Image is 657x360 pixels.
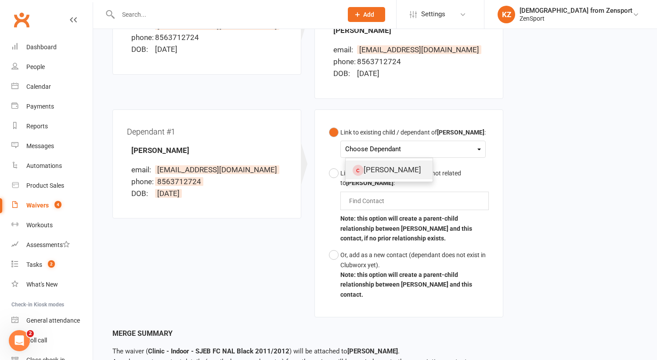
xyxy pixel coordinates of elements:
[11,196,93,215] a: Waivers 4
[340,215,472,242] b: Note: this option will create a parent-child relationship between [PERSON_NAME] and this contact,...
[11,331,93,350] a: Roll call
[11,97,93,116] a: Payments
[520,15,632,22] div: ZenSport
[11,37,93,57] a: Dashboard
[11,116,93,136] a: Reports
[26,162,62,169] div: Automations
[26,83,51,90] div: Calendar
[26,317,80,324] div: General attendance
[131,32,153,44] div: phone:
[11,57,93,77] a: People
[11,77,93,97] a: Calendar
[11,311,93,331] a: General attendance kiosk mode
[131,164,153,176] div: email:
[329,165,489,247] button: Link to an existing contact that is not related to[PERSON_NAME]:Note: this option will create a p...
[131,188,153,200] div: DOB:
[148,347,289,355] strong: Clinic - Indoor - SJEB FC NAL Black 2011/2012
[155,21,279,30] span: [EMAIL_ADDRESS][DOMAIN_NAME]
[11,235,93,255] a: Assessments
[340,271,472,298] b: Note: this option will create a parent-child relationship between [PERSON_NAME] and this contact.
[27,330,34,337] span: 2
[26,63,45,70] div: People
[26,123,48,130] div: Reports
[346,160,433,179] a: [PERSON_NAME]
[26,182,64,189] div: Product Sales
[421,4,445,24] span: Settings
[131,44,153,55] div: DOB:
[345,143,481,155] div: Choose Dependant
[357,45,481,54] span: [EMAIL_ADDRESS][DOMAIN_NAME]
[155,45,177,54] span: [DATE]
[11,275,93,295] a: What's New
[54,201,61,208] span: 4
[26,44,57,51] div: Dashboard
[437,129,484,136] b: [PERSON_NAME]
[116,8,336,21] input: Search...
[357,57,401,66] span: 8563712724
[348,7,385,22] button: Add
[340,168,489,188] div: Link to an existing contact that is not related to :
[112,328,638,339] div: Merge Summary
[112,347,400,355] span: The waiver ( ) will be attached to .
[11,136,93,156] a: Messages
[498,6,515,23] div: KZ
[26,281,58,288] div: What's New
[26,261,42,268] div: Tasks
[340,250,489,270] div: Or, add as a new contact (dependant does not exist in Clubworx yet).
[11,255,93,275] a: Tasks 2
[348,196,390,206] input: Find Contact
[329,124,486,165] button: Link to existing child / dependant of[PERSON_NAME]:Choose Dependant[PERSON_NAME]
[333,68,355,80] div: DOB:
[26,337,47,344] div: Roll call
[48,260,55,268] span: 2
[11,215,93,235] a: Workouts
[333,56,355,68] div: phone:
[333,44,355,56] div: email:
[155,165,279,174] span: [EMAIL_ADDRESS][DOMAIN_NAME]
[520,7,632,15] div: [DEMOGRAPHIC_DATA] from Zensport
[131,176,153,188] div: phone:
[155,189,182,198] span: [DATE]
[26,222,53,229] div: Workouts
[155,177,203,186] span: 8563712724
[11,156,93,176] a: Automations
[26,241,70,248] div: Assessments
[11,9,32,31] a: Clubworx
[9,330,30,351] iframe: Intercom live chat
[26,202,49,209] div: Waivers
[155,33,199,42] span: 8563712724
[347,347,398,355] strong: [PERSON_NAME]
[26,142,54,149] div: Messages
[127,124,287,139] div: Dependant #1
[357,69,379,78] span: [DATE]
[363,11,374,18] span: Add
[340,127,486,137] div: Link to existing child / dependant of :
[333,26,391,35] strong: [PERSON_NAME]
[11,176,93,196] a: Product Sales
[329,247,489,303] button: Or, add as a new contact (dependant does not exist in Clubworx yet).Note: this option will create...
[131,146,189,155] strong: [PERSON_NAME]
[346,179,393,186] b: [PERSON_NAME]
[26,103,54,110] div: Payments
